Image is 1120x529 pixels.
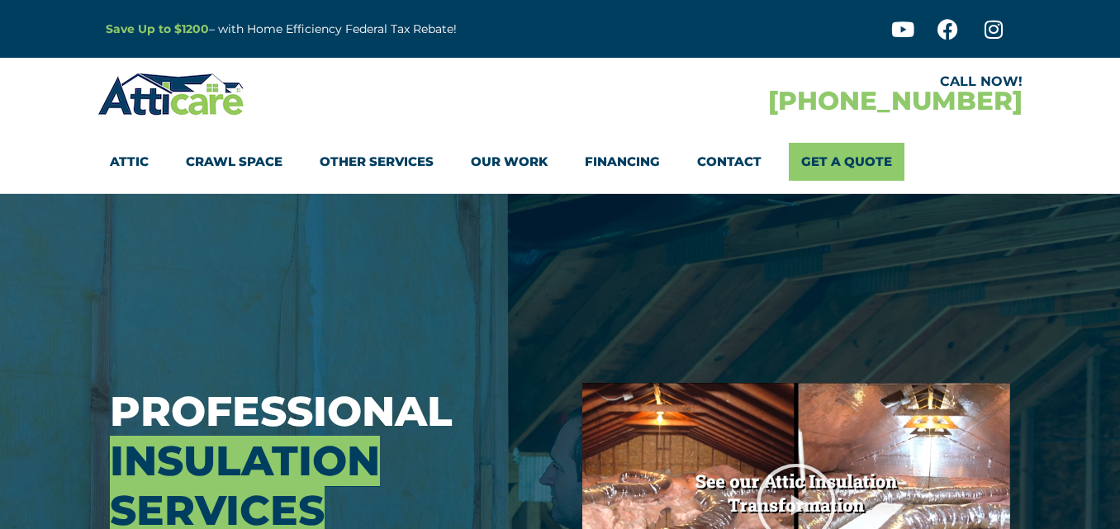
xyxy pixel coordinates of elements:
a: Contact [697,143,762,181]
a: Other Services [320,143,434,181]
p: – with Home Efficiency Federal Tax Rebate! [106,20,641,39]
nav: Menu [110,143,1010,181]
a: Crawl Space [186,143,282,181]
a: Our Work [471,143,548,181]
a: Attic [110,143,149,181]
div: CALL NOW! [560,75,1023,88]
a: Get A Quote [789,143,904,181]
a: Financing [585,143,660,181]
a: Save Up to $1200 [106,21,209,36]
